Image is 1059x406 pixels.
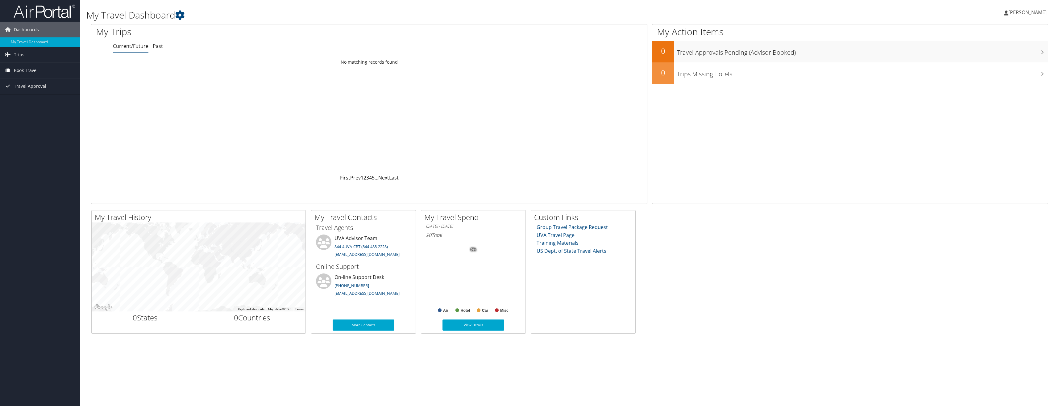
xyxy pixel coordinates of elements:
[333,319,394,331] a: More Contacts
[426,223,521,229] h6: [DATE] - [DATE]
[426,232,431,239] span: $0
[461,308,470,313] text: Hotel
[334,244,388,249] a: 844-4UVA-CBT (844-488-2228)
[375,174,378,181] span: …
[652,46,674,56] h2: 0
[91,57,647,68] td: No matching records found
[313,273,414,299] li: On-line Support Desk
[234,312,238,323] span: 0
[133,312,137,323] span: 0
[424,212,525,222] h2: My Travel Spend
[677,45,1048,57] h3: Travel Approvals Pending (Advisor Booked)
[14,4,75,19] img: airportal-logo.png
[378,174,389,181] a: Next
[316,262,411,271] h3: Online Support
[113,43,148,49] a: Current/Future
[500,308,509,313] text: Misc
[93,303,114,311] a: Open this area in Google Maps (opens a new window)
[426,232,521,239] h6: Total
[369,174,372,181] a: 4
[334,290,400,296] a: [EMAIL_ADDRESS][DOMAIN_NAME]
[313,235,414,260] li: UVA Advisor Team
[389,174,399,181] a: Last
[14,22,39,37] span: Dashboards
[443,308,448,313] text: Air
[95,212,305,222] h2: My Travel History
[1008,9,1047,16] span: [PERSON_NAME]
[361,174,363,181] a: 1
[652,62,1048,84] a: 0Trips Missing Hotels
[442,319,504,331] a: View Details
[537,247,606,254] a: US Dept. of State Travel Alerts
[677,67,1048,78] h3: Trips Missing Hotels
[537,232,575,239] a: UVA Travel Page
[652,25,1048,38] h1: My Action Items
[372,174,375,181] a: 5
[363,174,366,181] a: 2
[268,307,291,311] span: Map data ©2025
[238,307,264,311] button: Keyboard shortcuts
[537,224,608,230] a: Group Travel Package Request
[652,41,1048,62] a: 0Travel Approvals Pending (Advisor Booked)
[366,174,369,181] a: 3
[316,223,411,232] h3: Travel Agents
[93,303,114,311] img: Google
[340,174,350,181] a: First
[14,63,38,78] span: Book Travel
[153,43,163,49] a: Past
[482,308,488,313] text: Car
[14,47,24,62] span: Trips
[295,307,304,311] a: Terms (opens in new tab)
[334,283,369,288] a: [PHONE_NUMBER]
[350,174,361,181] a: Prev
[14,78,46,94] span: Travel Approval
[96,312,194,323] h2: States
[537,239,579,246] a: Training Materials
[86,9,731,22] h1: My Travel Dashboard
[1004,3,1053,22] a: [PERSON_NAME]
[534,212,635,222] h2: Custom Links
[652,67,674,78] h2: 0
[203,312,301,323] h2: Countries
[471,248,476,252] tspan: 0%
[96,25,411,38] h1: My Trips
[334,252,400,257] a: [EMAIL_ADDRESS][DOMAIN_NAME]
[314,212,416,222] h2: My Travel Contacts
